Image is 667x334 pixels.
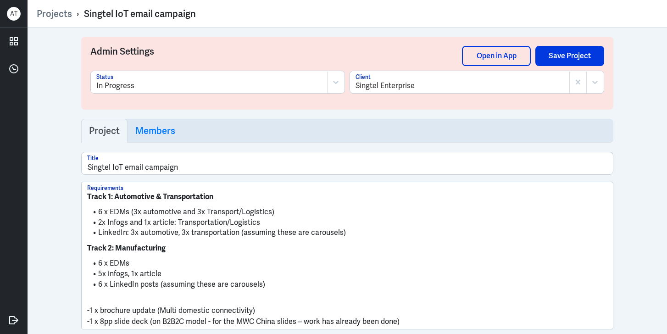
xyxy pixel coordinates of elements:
a: Open in App [462,46,531,66]
li: 2x Infogs and 1x article: Transportation/Logistics [87,217,607,228]
div: A T [7,7,21,21]
li: 6 x LinkedIn posts (assuming these are carousels) [87,279,607,290]
li: 6 x EDMs (3x automotive and 3x Transport/Logistics) [87,207,607,217]
h3: Admin Settings [90,46,462,71]
strong: Track 2: Manufacturing [87,243,166,253]
p: › [72,8,84,20]
a: Projects [37,8,72,20]
li: LinkedIn: 3x automotive, 3x transportation (assuming these are carousels) [87,228,607,238]
li: 5x infogs, 1x article [87,269,607,279]
div: Singtel IoT email campaign [84,8,196,20]
h3: Project [89,125,120,136]
p: -1 x brochure update (Multi domestic connectivity) [87,305,607,316]
strong: Track 1: Automotive & Transportation [87,192,213,201]
h3: Members [135,125,175,136]
button: Save Project [535,46,604,66]
li: 6 x EDMs [87,258,607,269]
input: Title [82,152,613,174]
p: -1 x 8pp slide deck (on B2B2C model - for the MWC China slides – work has already been done) [87,316,607,327]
